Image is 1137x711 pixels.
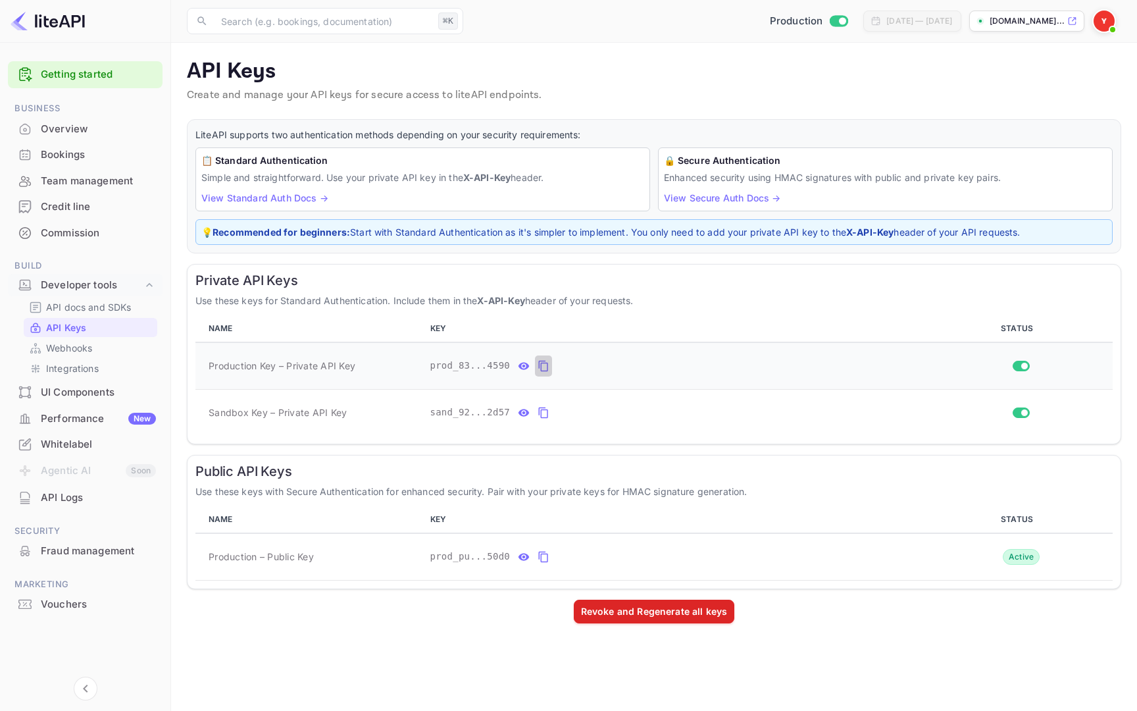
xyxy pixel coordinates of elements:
[770,14,823,29] span: Production
[8,380,163,406] div: UI Components
[430,550,511,564] span: prod_pu...50d0
[46,300,132,314] p: API docs and SDKs
[195,506,1113,581] table: public api keys table
[209,359,355,373] span: Production Key – Private API Key
[41,122,156,137] div: Overview
[11,11,85,32] img: LiteAPI logo
[8,485,163,510] a: API Logs
[24,338,157,357] div: Webhooks
[8,524,163,539] span: Security
[209,550,314,564] span: Production – Public Key
[1003,549,1040,565] div: Active
[24,298,157,317] div: API docs and SDKs
[8,592,163,618] div: Vouchers
[8,539,163,563] a: Fraud management
[8,221,163,245] a: Commission
[8,221,163,246] div: Commission
[195,463,1113,479] h6: Public API Keys
[990,15,1065,27] p: [DOMAIN_NAME]...
[201,171,644,184] p: Simple and straightforward. Use your private API key in the header.
[41,226,156,241] div: Commission
[41,278,143,293] div: Developer tools
[195,485,1113,498] p: Use these keys with Secure Authentication for enhanced security. Pair with your private keys for ...
[74,677,97,700] button: Collapse navigation
[195,315,1113,436] table: private api keys table
[8,194,163,219] a: Credit line
[8,485,163,511] div: API Logs
[463,172,511,183] strong: X-API-Key
[195,128,1113,142] p: LiteAPI supports two authentication methods depending on your security requirements:
[41,67,156,82] a: Getting started
[1094,11,1115,32] img: Yandex
[29,321,152,334] a: API Keys
[8,380,163,404] a: UI Components
[430,359,511,373] span: prod_83...4590
[8,194,163,220] div: Credit line
[8,169,163,194] div: Team management
[581,604,728,618] div: Revoke and Regenerate all keys
[430,406,511,419] span: sand_92...2d57
[425,315,930,342] th: KEY
[41,385,156,400] div: UI Components
[8,577,163,592] span: Marketing
[41,147,156,163] div: Bookings
[929,506,1113,533] th: STATUS
[765,14,853,29] div: Switch to Sandbox mode
[41,490,156,506] div: API Logs
[664,192,780,203] a: View Secure Auth Docs →
[8,406,163,431] a: PerformanceNew
[41,437,156,452] div: Whitelabel
[664,171,1107,184] p: Enhanced security using HMAC signatures with public and private key pairs.
[8,432,163,458] div: Whitelabel
[195,294,1113,307] p: Use these keys for Standard Authentication. Include them in the header of your requests.
[425,506,930,533] th: KEY
[29,300,152,314] a: API docs and SDKs
[477,295,524,306] strong: X-API-Key
[8,406,163,432] div: PerformanceNew
[213,226,350,238] strong: Recommended for beginners:
[201,192,328,203] a: View Standard Auth Docs →
[209,406,347,419] span: Sandbox Key – Private API Key
[8,142,163,167] a: Bookings
[187,59,1121,85] p: API Keys
[8,592,163,616] a: Vouchers
[46,341,92,355] p: Webhooks
[41,544,156,559] div: Fraud management
[664,153,1107,168] h6: 🔒 Secure Authentication
[201,153,644,168] h6: 📋 Standard Authentication
[8,169,163,193] a: Team management
[195,315,425,342] th: NAME
[29,341,152,355] a: Webhooks
[8,117,163,142] div: Overview
[8,259,163,273] span: Build
[41,411,156,427] div: Performance
[846,226,894,238] strong: X-API-Key
[46,321,86,334] p: API Keys
[438,13,458,30] div: ⌘K
[24,359,157,378] div: Integrations
[8,61,163,88] div: Getting started
[24,318,157,337] div: API Keys
[195,273,1113,288] h6: Private API Keys
[8,142,163,168] div: Bookings
[213,8,433,34] input: Search (e.g. bookings, documentation)
[195,506,425,533] th: NAME
[8,117,163,141] a: Overview
[41,199,156,215] div: Credit line
[886,15,952,27] div: [DATE] — [DATE]
[46,361,99,375] p: Integrations
[8,432,163,456] a: Whitelabel
[929,315,1113,342] th: STATUS
[187,88,1121,103] p: Create and manage your API keys for secure access to liteAPI endpoints.
[8,101,163,116] span: Business
[41,174,156,189] div: Team management
[8,539,163,564] div: Fraud management
[128,413,156,425] div: New
[201,225,1107,239] p: 💡 Start with Standard Authentication as it's simpler to implement. You only need to add your priv...
[29,361,152,375] a: Integrations
[8,274,163,297] div: Developer tools
[41,597,156,612] div: Vouchers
